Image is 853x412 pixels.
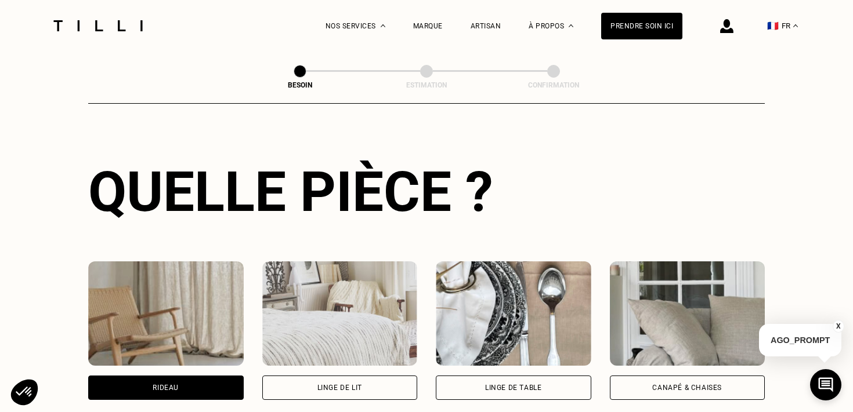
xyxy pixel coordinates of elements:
img: Tilli retouche votre Canapé & chaises [610,261,765,366]
button: X [833,320,844,333]
div: Linge de lit [317,384,362,391]
a: Artisan [471,22,501,30]
div: Besoin [242,81,358,89]
img: Menu déroulant [381,24,385,27]
p: AGO_PROMPT [759,324,841,356]
img: menu déroulant [793,24,798,27]
div: Quelle pièce ? [88,159,765,224]
div: Confirmation [496,81,612,89]
img: Tilli retouche votre Rideau [88,261,244,366]
div: Estimation [368,81,485,89]
a: Marque [413,22,443,30]
span: 🇫🇷 [767,20,779,31]
img: Tilli retouche votre Linge de table [436,261,591,366]
img: Tilli retouche votre Linge de lit [262,261,418,366]
img: Logo du service de couturière Tilli [49,20,147,31]
div: Canapé & chaises [652,384,722,391]
div: Rideau [153,384,179,391]
a: Prendre soin ici [601,13,682,39]
img: Menu déroulant à propos [569,24,573,27]
img: icône connexion [720,19,733,33]
div: Linge de table [485,384,541,391]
